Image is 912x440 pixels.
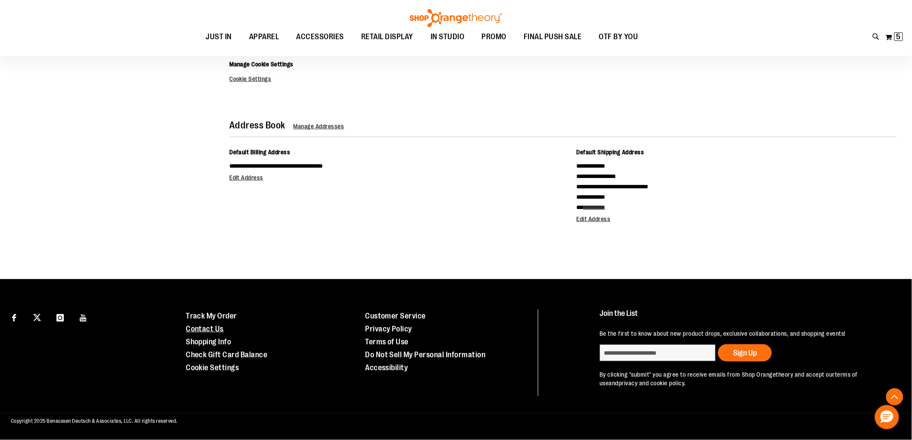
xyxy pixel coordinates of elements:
[249,27,279,47] span: APPAREL
[76,309,91,325] a: Visit our Youtube page
[229,120,285,131] strong: Address Book
[590,27,647,47] a: OTF BY YOU
[365,312,426,320] a: Customer Service
[229,149,290,156] span: Default Billing Address
[482,27,507,47] span: PROMO
[353,27,422,47] a: RETAIL DISPLAY
[361,27,413,47] span: RETAIL DISPLAY
[186,350,268,359] a: Check Gift Card Balance
[297,27,344,47] span: ACCESSORIES
[11,418,178,424] span: Copyright 2025 Bensussen Deutsch & Associates, LLC. All rights reserved.
[409,9,503,27] img: Shop Orangetheory
[718,344,772,362] button: Sign Up
[186,312,237,320] a: Track My Order
[524,27,582,47] span: FINAL PUSH SALE
[577,215,611,222] a: Edit Address
[229,174,263,181] a: Edit Address
[197,27,241,47] a: JUST IN
[186,337,231,346] a: Shopping Info
[875,405,899,429] button: Hello, have a question? Let’s chat.
[186,363,239,372] a: Cookie Settings
[886,388,903,406] button: Back To Top
[600,329,890,338] p: Be the first to know about new product drops, exclusive collaborations, and shopping events!
[515,27,590,47] a: FINAL PUSH SALE
[6,309,22,325] a: Visit our Facebook page
[600,370,890,387] p: By clicking "submit" you agree to receive emails from Shop Orangetheory and accept our and
[186,325,224,333] a: Contact Us
[229,61,294,68] span: Manage Cookie Settings
[365,363,408,372] a: Accessibility
[240,27,288,47] a: APPAREL
[733,349,757,357] span: Sign Up
[600,344,716,362] input: enter email
[599,27,638,47] span: OTF BY YOU
[577,149,644,156] span: Default Shipping Address
[618,380,686,387] a: privacy and cookie policy.
[294,123,344,130] a: Manage Addresses
[365,350,486,359] a: Do Not Sell My Personal Information
[288,27,353,47] a: ACCESSORIES
[896,32,901,41] span: 5
[600,309,890,325] h4: Join the List
[473,27,515,47] a: PROMO
[30,309,45,325] a: Visit our X page
[422,27,473,47] a: IN STUDIO
[206,27,232,47] span: JUST IN
[33,314,41,321] img: Twitter
[53,309,68,325] a: Visit our Instagram page
[431,27,465,47] span: IN STUDIO
[365,325,412,333] a: Privacy Policy
[365,337,409,346] a: Terms of Use
[229,75,272,82] a: Cookie Settings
